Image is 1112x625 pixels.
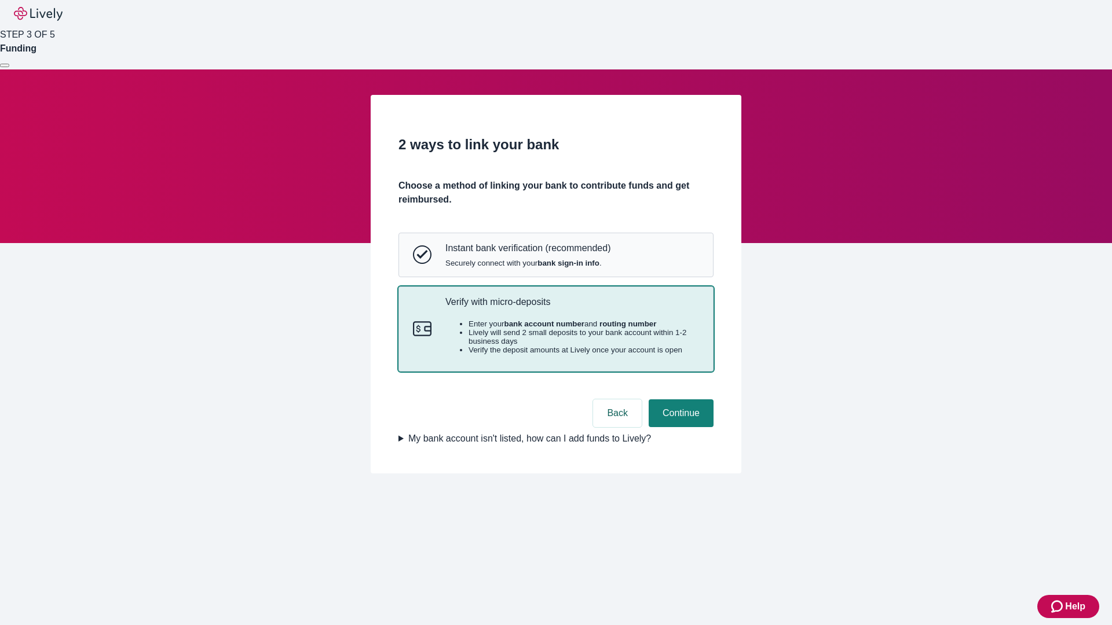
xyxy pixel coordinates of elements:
svg: Micro-deposits [413,319,431,338]
p: Verify with micro-deposits [445,296,699,307]
li: Lively will send 2 small deposits to your bank account within 1-2 business days [469,328,699,345]
span: Securely connect with your . [445,259,610,267]
svg: Instant bank verification [413,245,431,264]
button: Micro-depositsVerify with micro-depositsEnter yourbank account numberand routing numberLively wil... [399,287,713,372]
h2: 2 ways to link your bank [398,134,714,155]
button: Instant bank verificationInstant bank verification (recommended)Securely connect with yourbank si... [399,233,713,276]
h4: Choose a method of linking your bank to contribute funds and get reimbursed. [398,179,714,207]
strong: bank account number [504,319,585,328]
span: Help [1065,600,1085,613]
p: Instant bank verification (recommended) [445,242,610,253]
summary: My bank account isn't listed, how can I add funds to Lively? [398,432,714,446]
svg: Zendesk support icon [1051,600,1065,613]
strong: routing number [599,319,656,328]
strong: bank sign-in info [537,259,599,267]
img: Lively [14,7,63,21]
button: Zendesk support iconHelp [1037,595,1099,618]
li: Enter your and [469,319,699,328]
button: Back [593,399,642,427]
button: Continue [649,399,714,427]
li: Verify the deposit amounts at Lively once your account is open [469,345,699,354]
